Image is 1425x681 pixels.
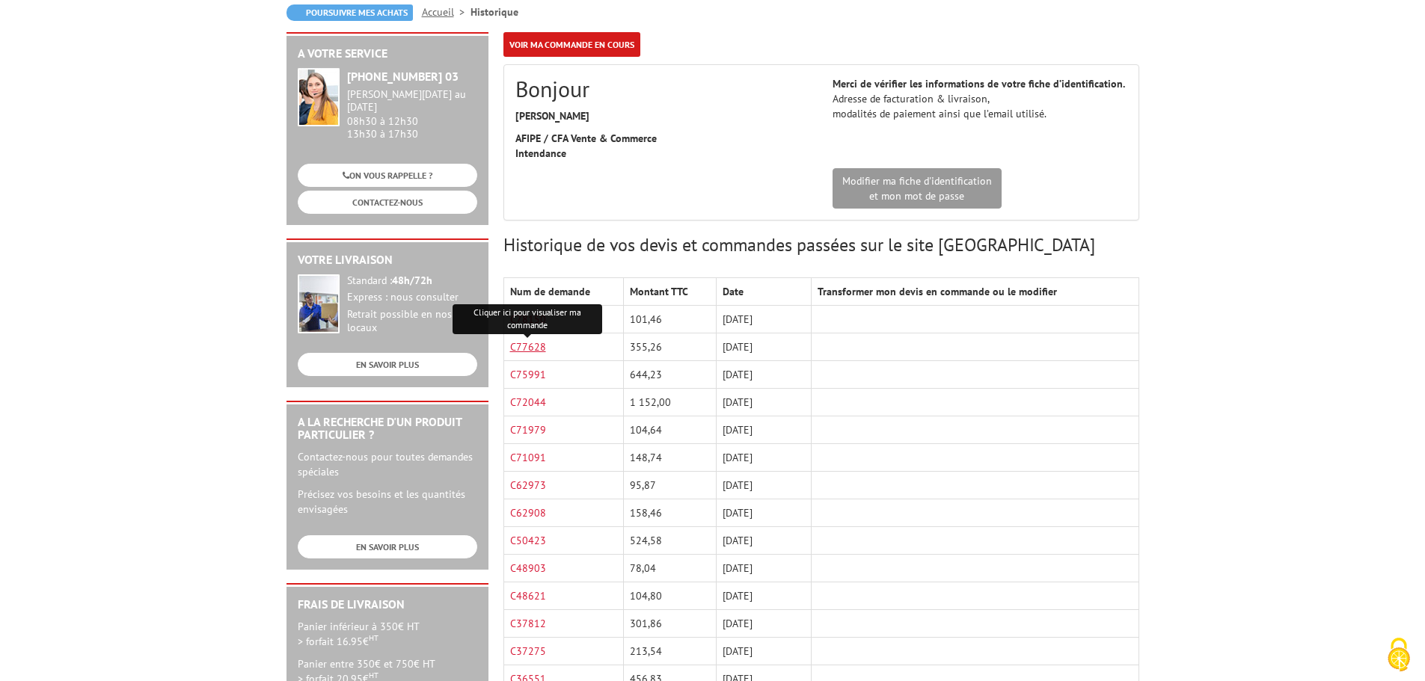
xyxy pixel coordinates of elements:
strong: AFIPE / CFA Vente & Commerce Intendance [515,132,657,160]
th: Transformer mon devis en commande ou le modifier [812,278,1139,306]
a: C75991 [510,368,546,381]
a: C62973 [510,478,546,492]
img: widget-livraison.jpg [298,274,340,333]
img: widget-service.jpg [298,68,340,126]
td: [DATE] [716,389,811,416]
td: [DATE] [716,582,811,610]
strong: [PHONE_NUMBER] 03 [347,69,459,84]
h2: Votre livraison [298,253,477,267]
td: [DATE] [716,306,811,333]
button: Cookies (fenêtre modale) [1373,630,1425,681]
td: [DATE] [716,555,811,582]
a: Poursuivre mes achats [286,4,413,21]
p: Adresse de facturation & livraison, modalités de paiement ainsi que l’email utilisé. [833,76,1127,121]
td: [DATE] [716,416,811,444]
strong: [PERSON_NAME] [515,109,589,123]
a: CONTACTEZ-NOUS [298,191,477,214]
sup: HT [369,632,379,643]
div: Retrait possible en nos locaux [347,308,477,335]
td: [DATE] [716,472,811,499]
a: C71979 [510,423,546,437]
td: [DATE] [716,333,811,361]
a: Modifier ma fiche d'identificationet mon mot de passe [833,168,1002,209]
td: 104,80 [624,582,716,610]
td: [DATE] [716,610,811,638]
td: [DATE] [716,361,811,389]
td: 104,64 [624,416,716,444]
img: Cookies (fenêtre modale) [1380,636,1418,674]
td: 78,04 [624,555,716,582]
td: 524,58 [624,527,716,555]
h3: Historique de vos devis et commandes passées sur le site [GEOGRAPHIC_DATA] [503,235,1139,255]
a: C48621 [510,589,546,603]
div: [PERSON_NAME][DATE] au [DATE] [347,88,477,114]
th: Date [716,278,811,306]
a: C37275 [510,644,546,658]
th: Montant TTC [624,278,716,306]
td: 95,87 [624,472,716,499]
div: Standard : [347,274,477,288]
td: [DATE] [716,499,811,527]
td: [DATE] [716,444,811,472]
td: 148,74 [624,444,716,472]
strong: Merci de vérifier les informations de votre fiche d’identification. [833,77,1125,90]
a: C37812 [510,617,546,630]
td: 644,23 [624,361,716,389]
td: [DATE] [716,638,811,665]
a: C71091 [510,451,546,464]
strong: 48h/72h [392,274,432,287]
a: Voir ma commande en cours [503,32,640,57]
sup: HT [369,670,379,680]
td: 158,46 [624,499,716,527]
a: EN SAVOIR PLUS [298,535,477,558]
li: Historique [471,4,518,19]
a: Accueil [422,5,471,19]
a: C62908 [510,506,546,520]
h2: A votre service [298,47,477,61]
div: 08h30 à 12h30 13h30 à 17h30 [347,88,477,140]
p: Panier inférieur à 350€ HT [298,619,477,649]
p: Contactez-nous pour toutes demandes spéciales [298,449,477,479]
td: 1 152,00 [624,389,716,416]
div: Express : nous consulter [347,291,477,304]
a: C77628 [510,340,546,354]
h2: Frais de Livraison [298,598,477,611]
td: [DATE] [716,527,811,555]
div: Cliquer ici pour visualiser ma commande [453,304,602,334]
p: Précisez vos besoins et les quantités envisagées [298,487,477,517]
td: 213,54 [624,638,716,665]
h2: Bonjour [515,76,810,101]
a: C48903 [510,561,546,575]
td: 101,46 [624,306,716,333]
a: C72044 [510,395,546,409]
td: 355,26 [624,333,716,361]
a: ON VOUS RAPPELLE ? [298,164,477,187]
td: 301,86 [624,610,716,638]
a: EN SAVOIR PLUS [298,353,477,376]
h2: A la recherche d'un produit particulier ? [298,416,477,442]
span: > forfait 16.95€ [298,635,379,648]
a: C50423 [510,534,546,547]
